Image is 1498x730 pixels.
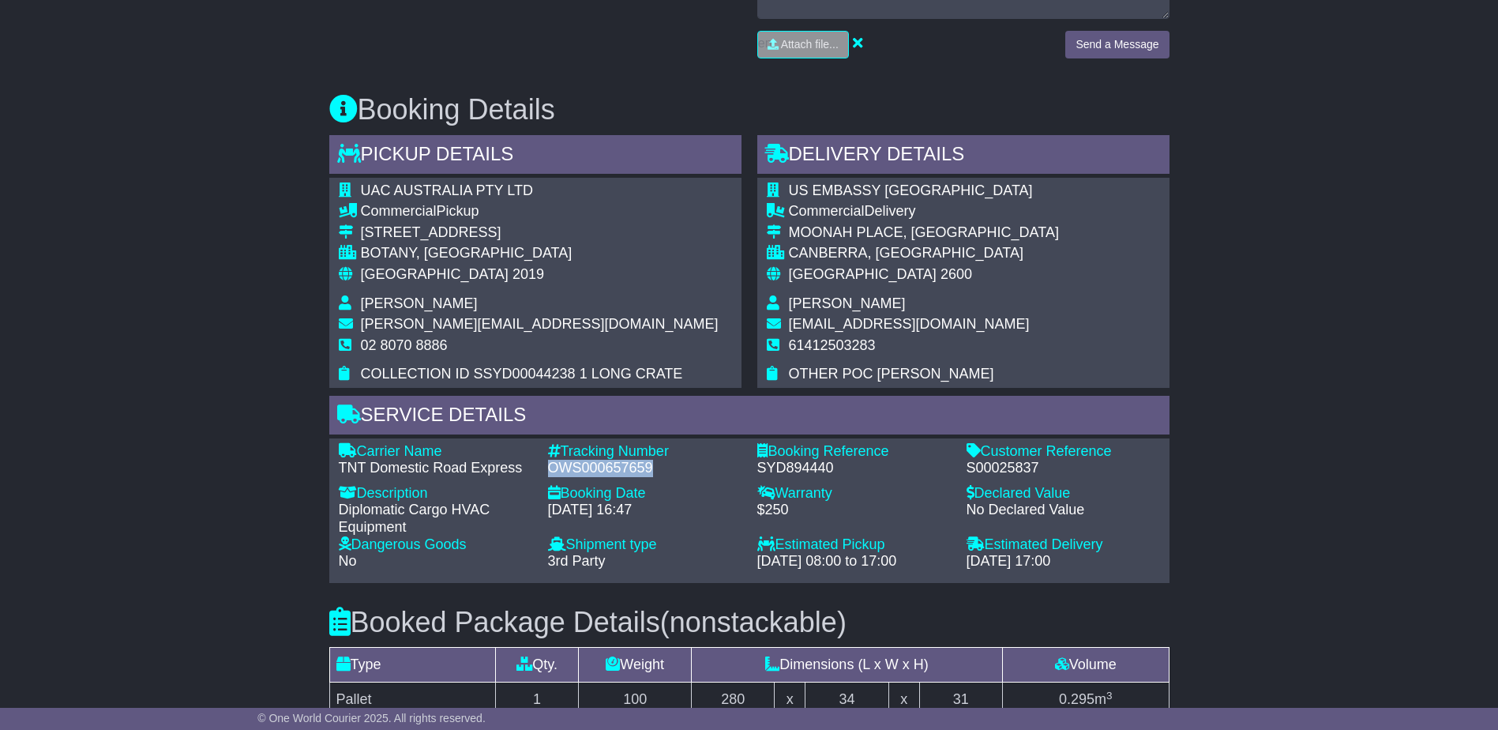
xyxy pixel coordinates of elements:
td: 280 [692,683,775,717]
td: Qty. [495,648,578,683]
div: Customer Reference [967,443,1160,461]
span: OTHER POC [PERSON_NAME] [789,366,994,382]
span: Commercial [789,203,865,219]
div: Estimated Pickup [757,536,951,554]
div: Pickup Details [329,135,741,178]
div: OWS000657659 [548,460,741,477]
div: Booking Date [548,485,741,502]
div: No Declared Value [967,502,1160,519]
span: [EMAIL_ADDRESS][DOMAIN_NAME] [789,316,1030,332]
span: Commercial [361,203,437,219]
span: 0.295 [1059,691,1094,707]
span: 61412503283 [789,337,876,353]
span: [PERSON_NAME] [361,295,478,311]
td: m [1002,683,1169,717]
div: MOONAH PLACE, [GEOGRAPHIC_DATA] [789,224,1059,242]
span: 2019 [512,266,544,282]
div: [DATE] 17:00 [967,553,1160,570]
h3: Booked Package Details [329,607,1169,638]
span: COLLECTION ID SSYD00044238 1 LONG CRATE [361,366,683,382]
div: [STREET_ADDRESS] [361,224,719,242]
td: Type [329,648,495,683]
span: US EMBASSY [GEOGRAPHIC_DATA] [789,182,1033,198]
div: CANBERRA, [GEOGRAPHIC_DATA] [789,245,1059,262]
div: Estimated Delivery [967,536,1160,554]
span: 2600 [940,266,972,282]
div: BOTANY, [GEOGRAPHIC_DATA] [361,245,719,262]
div: Diplomatic Cargo HVAC Equipment [339,502,532,536]
div: SYD894440 [757,460,951,477]
div: Pickup [361,203,719,220]
button: Send a Message [1065,31,1169,58]
span: [PERSON_NAME][EMAIL_ADDRESS][DOMAIN_NAME] [361,316,719,332]
div: Service Details [329,396,1169,438]
span: UAC AUSTRALIA PTY LTD [361,182,533,198]
div: Warranty [757,485,951,502]
div: Shipment type [548,536,741,554]
div: Delivery Details [757,135,1169,178]
td: Dimensions (L x W x H) [692,648,1003,683]
div: Description [339,485,532,502]
div: TNT Domestic Road Express [339,460,532,477]
span: (nonstackable) [660,606,847,638]
td: x [775,683,805,717]
div: Delivery [789,203,1059,220]
sup: 3 [1106,690,1113,702]
td: 1 [495,683,578,717]
span: © One World Courier 2025. All rights reserved. [257,712,486,724]
div: [DATE] 16:47 [548,502,741,519]
td: x [888,683,919,717]
span: 3rd Party [548,553,606,569]
span: [GEOGRAPHIC_DATA] [789,266,937,282]
div: Declared Value [967,485,1160,502]
span: [GEOGRAPHIC_DATA] [361,266,509,282]
div: [DATE] 08:00 to 17:00 [757,553,951,570]
td: Pallet [329,683,495,717]
span: No [339,553,357,569]
div: S00025837 [967,460,1160,477]
td: 34 [805,683,888,717]
div: Carrier Name [339,443,532,461]
td: 100 [579,683,692,717]
td: Weight [579,648,692,683]
td: Volume [1002,648,1169,683]
span: [PERSON_NAME] [789,295,906,311]
h3: Booking Details [329,94,1169,126]
div: $250 [757,502,951,519]
div: Booking Reference [757,443,951,461]
span: 02 8070 8886 [361,337,448,353]
div: Tracking Number [548,443,741,461]
td: 31 [919,683,1002,717]
div: Dangerous Goods [339,536,532,554]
